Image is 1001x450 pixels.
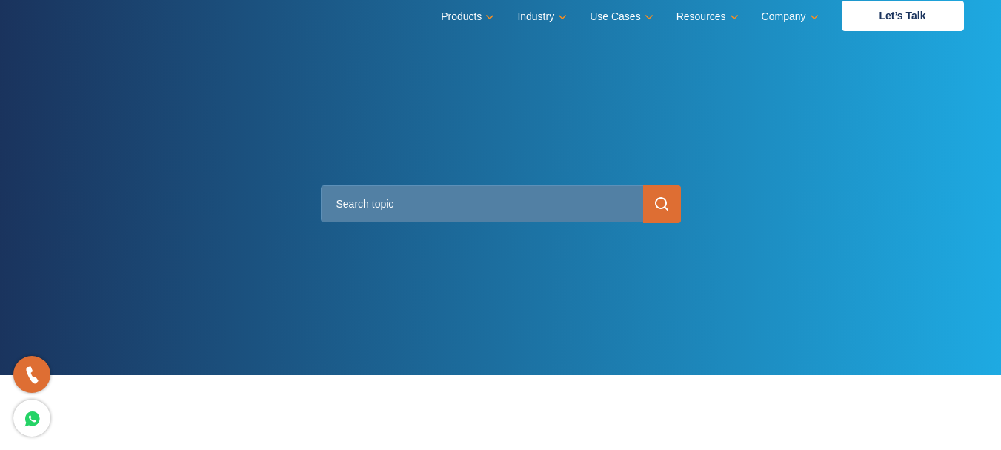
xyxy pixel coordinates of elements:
[517,6,564,27] a: Industry
[643,185,681,223] input: submit
[842,1,964,31] a: Let’s Talk
[762,6,816,27] a: Company
[321,185,681,222] input: Search topic
[441,6,491,27] a: Products
[676,6,736,27] a: Resources
[590,6,650,27] a: Use Cases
